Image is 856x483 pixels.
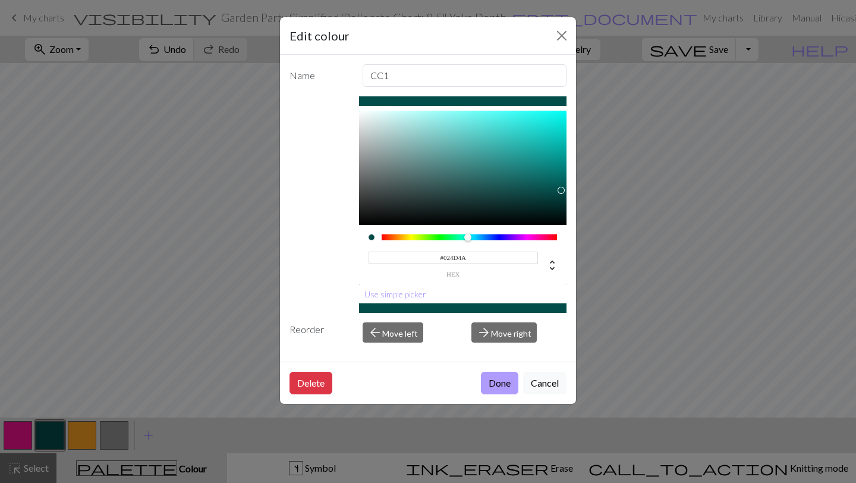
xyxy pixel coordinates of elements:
[363,322,423,343] button: Move left
[289,372,332,394] button: Delete
[282,322,355,343] div: Reorder
[359,285,432,303] button: Use simple picker
[481,372,518,394] button: Done
[523,372,567,394] button: Cancel
[369,271,539,278] label: hex
[289,27,350,45] h5: Edit colour
[552,26,571,45] button: Close
[282,64,355,87] label: Name
[368,324,382,341] span: arrow_back
[477,324,491,341] span: arrow_forward
[471,322,537,343] button: Move right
